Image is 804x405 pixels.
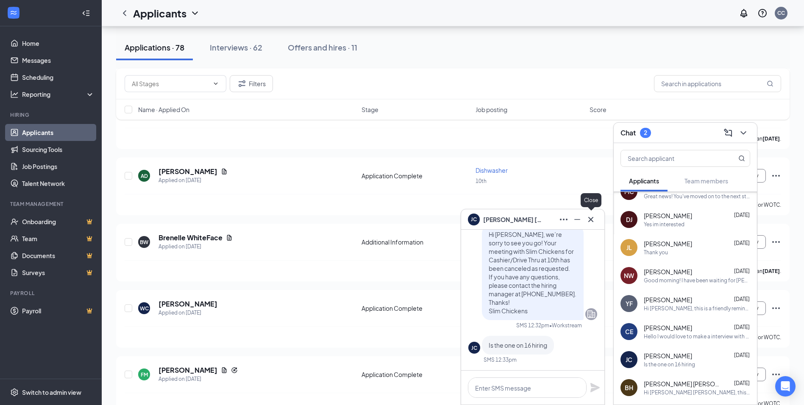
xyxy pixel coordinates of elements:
[489,231,576,315] span: Hi [PERSON_NAME], we’re sorry to see you go! Your meeting with Slim Chickens for Cashier/Drive Th...
[626,215,632,224] div: DJ
[10,90,19,98] svg: Analysis
[159,375,238,383] div: Applied on [DATE]
[644,267,692,276] span: [PERSON_NAME]
[476,166,508,174] span: Dishwasher
[210,42,262,53] div: Interviews · 62
[644,380,720,388] span: [PERSON_NAME] [PERSON_NAME]
[140,305,149,312] div: WC
[625,327,633,336] div: CE
[559,214,569,225] svg: Ellipses
[22,230,95,247] a: TeamCrown
[572,214,582,225] svg: Minimize
[190,8,200,18] svg: ChevronDown
[221,168,228,175] svg: Document
[288,42,357,53] div: Offers and hires · 11
[775,376,796,397] div: Open Intercom Messenger
[362,238,470,246] div: Additional Information
[140,239,148,246] div: BW
[586,214,596,225] svg: Cross
[362,105,378,114] span: Stage
[581,193,601,207] div: Close
[644,239,692,248] span: [PERSON_NAME]
[654,75,781,92] input: Search in applications
[625,383,633,392] div: BH
[767,80,773,87] svg: MagnifyingGlass
[738,155,745,162] svg: MagnifyingGlass
[586,309,596,319] svg: Company
[516,322,549,329] div: SMS 12:32pm
[237,79,247,89] svg: Filter
[22,90,95,98] div: Reporting
[212,80,219,87] svg: ChevronDown
[626,243,632,252] div: JL
[644,249,668,256] div: Thank you
[644,129,647,136] div: 2
[557,213,570,226] button: Ellipses
[762,135,780,142] b: [DATE]
[626,299,633,308] div: YF
[549,322,582,329] span: • Workstream
[22,69,95,86] a: Scheduling
[22,158,95,175] a: Job Postings
[734,324,750,330] span: [DATE]
[737,126,750,140] button: ChevronDown
[644,333,750,340] div: Hello I would love to make a interview with you guys
[739,8,749,18] svg: Notifications
[644,221,684,228] div: Yes im interested
[762,268,780,274] b: [DATE]
[476,178,487,184] span: 10th
[125,42,184,53] div: Applications · 78
[362,304,470,312] div: Application Complete
[590,105,606,114] span: Score
[159,167,217,176] h5: [PERSON_NAME]
[132,79,209,88] input: All Stages
[362,370,470,379] div: Application Complete
[644,323,692,332] span: [PERSON_NAME]
[231,367,238,374] svg: Reapply
[590,382,600,393] svg: Plane
[734,240,750,246] span: [DATE]
[141,371,148,378] div: FM
[476,105,507,114] span: Job posting
[626,355,632,364] div: JC
[624,271,634,280] div: NW
[771,369,781,380] svg: Ellipses
[734,296,750,302] span: [DATE]
[10,290,93,297] div: Payroll
[138,105,189,114] span: Name · Applied On
[362,172,470,180] div: Application Complete
[629,177,659,185] span: Applicants
[734,212,750,218] span: [DATE]
[621,150,721,166] input: Search applicant
[159,366,217,375] h5: [PERSON_NAME]
[483,215,542,224] span: [PERSON_NAME] [PERSON_NAME]
[771,171,781,181] svg: Ellipses
[159,242,233,251] div: Applied on [DATE]
[644,295,692,304] span: [PERSON_NAME]
[644,361,695,368] div: Is the one on 16 hiring
[570,213,584,226] button: Minimize
[757,8,768,18] svg: QuestionInfo
[644,305,750,312] div: Hi [PERSON_NAME], this is a friendly reminder. Your interview with Slim Chickens for Cashier/Driv...
[22,52,95,69] a: Messages
[22,141,95,158] a: Sourcing Tools
[22,264,95,281] a: SurveysCrown
[771,303,781,313] svg: Ellipses
[22,247,95,264] a: DocumentsCrown
[22,124,95,141] a: Applicants
[471,344,477,352] div: JC
[644,277,750,284] div: Good morning! I have been waiting for [PERSON_NAME] to contact me but i hadn't received a call back.
[644,211,692,220] span: [PERSON_NAME]
[120,8,130,18] svg: ChevronLeft
[484,356,517,363] div: SMS 12:33pm
[159,233,223,242] h5: Brenelle WhiteFace
[159,309,217,317] div: Applied on [DATE]
[22,175,95,192] a: Talent Network
[22,35,95,52] a: Home
[10,111,93,118] div: Hiring
[777,9,785,17] div: CC
[644,389,750,396] div: Hi [PERSON_NAME] [PERSON_NAME], this is a friendly reminder. Please select an interview time slot...
[230,75,273,92] button: Filter Filters
[82,9,90,17] svg: Collapse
